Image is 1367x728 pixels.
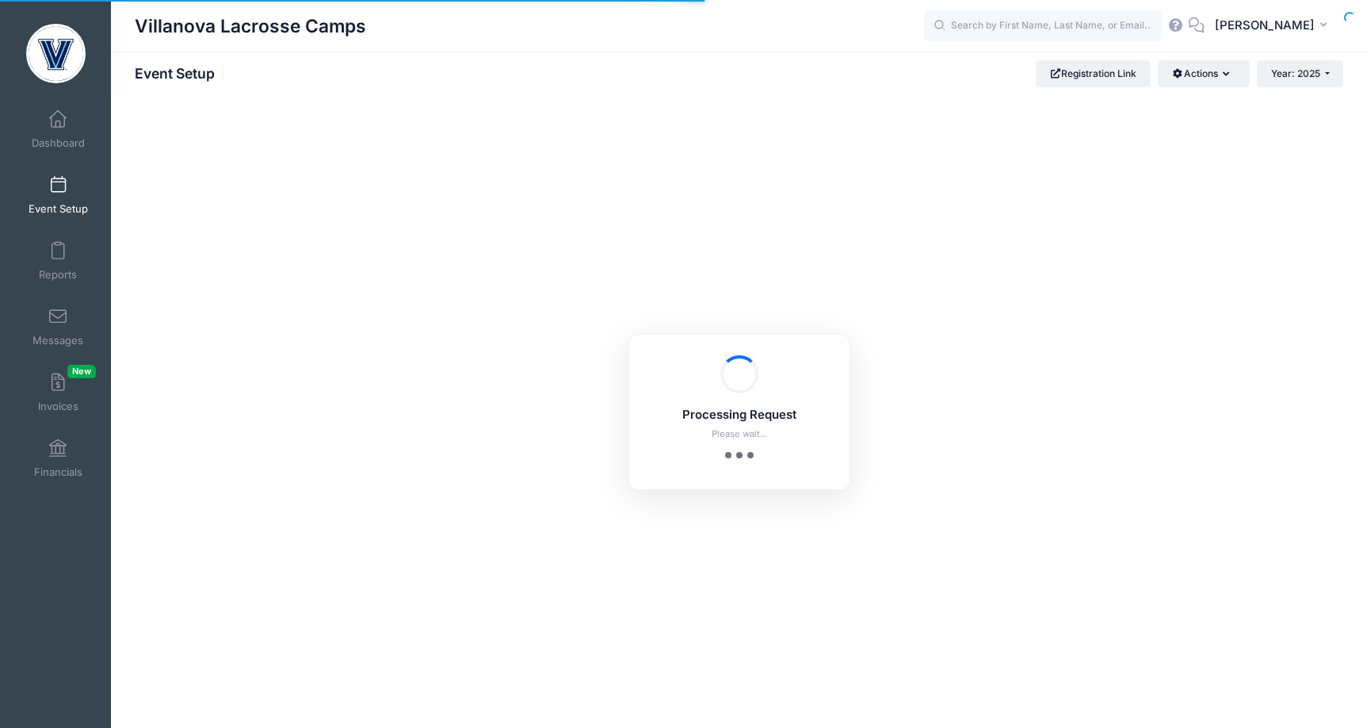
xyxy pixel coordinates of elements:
h5: Processing Request [650,408,829,423]
span: Event Setup [29,202,88,216]
a: Registration Link [1036,60,1151,87]
p: Please wait... [650,427,829,441]
a: Event Setup [21,167,96,223]
span: Financials [34,466,82,479]
button: [PERSON_NAME] [1205,8,1343,44]
span: Invoices [38,400,78,413]
img: Villanova Lacrosse Camps [26,24,86,83]
span: Reports [39,268,77,282]
a: Messages [21,299,96,354]
a: InvoicesNew [21,365,96,420]
span: Year: 2025 [1271,67,1320,79]
a: Reports [21,233,96,289]
h1: Villanova Lacrosse Camps [135,8,366,44]
h1: Event Setup [135,65,228,82]
button: Actions [1158,60,1249,87]
input: Search by First Name, Last Name, or Email... [924,10,1162,42]
span: Messages [32,334,83,347]
span: [PERSON_NAME] [1215,17,1315,34]
a: Financials [21,431,96,486]
button: Year: 2025 [1257,60,1343,87]
span: Dashboard [32,136,85,150]
span: New [67,365,96,378]
a: Dashboard [21,102,96,157]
